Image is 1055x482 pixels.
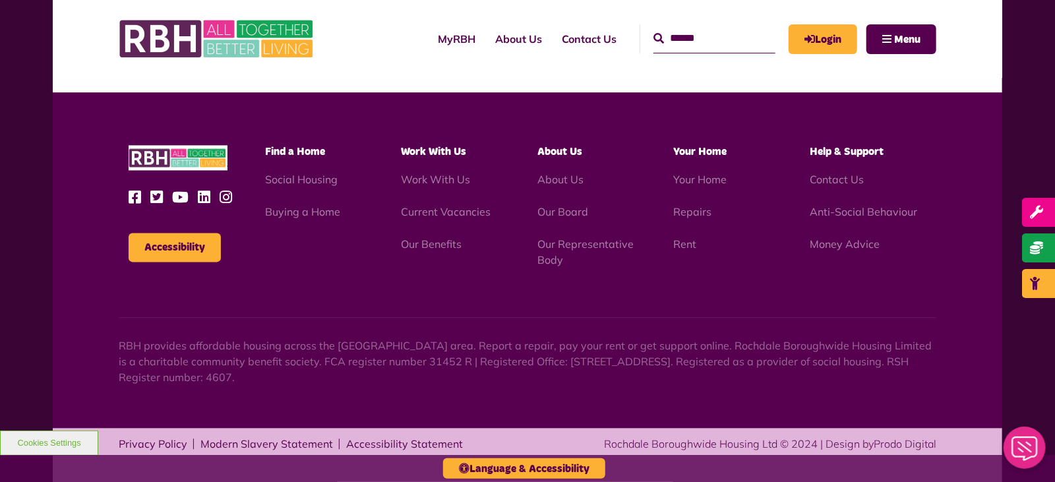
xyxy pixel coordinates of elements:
iframe: Netcall Web Assistant for live chat [996,423,1055,482]
a: Prodo Digital [874,437,936,450]
img: RBH [129,145,227,171]
span: Work With Us [401,146,466,157]
a: Our Benefits [401,237,462,251]
span: About Us [537,146,582,157]
a: Money Advice [810,237,880,251]
p: RBH provides affordable housing across the [GEOGRAPHIC_DATA] area. Report a repair, pay your rent... [119,338,936,385]
a: MyRBH [789,24,857,54]
a: Your Home [674,173,727,186]
span: Menu [894,34,920,45]
a: Current Vacancies [401,205,491,218]
span: Help & Support [810,146,884,157]
img: RBH [119,13,316,65]
a: Modern Slavery Statement [200,438,333,449]
a: Repairs [674,205,712,218]
a: About Us [537,173,584,186]
button: Accessibility [129,233,221,262]
span: Find a Home [265,146,325,157]
input: Search [653,24,775,53]
a: Contact Us [810,173,864,186]
a: Rent [674,237,697,251]
a: Work With Us [401,173,470,186]
a: Anti-Social Behaviour [810,205,917,218]
span: Your Home [674,146,727,157]
a: Our Board [537,205,588,218]
a: Accessibility Statement [346,438,463,449]
a: Buying a Home [265,205,340,218]
a: About Us [485,21,552,57]
div: Rochdale Boroughwide Housing Ltd © 2024 | Design by [604,436,936,452]
button: Language & Accessibility [443,458,605,479]
a: Contact Us [552,21,626,57]
a: Privacy Policy [119,438,187,449]
a: MyRBH [428,21,485,57]
a: Social Housing [265,173,338,186]
a: Our Representative Body [537,237,634,266]
button: Navigation [866,24,936,54]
